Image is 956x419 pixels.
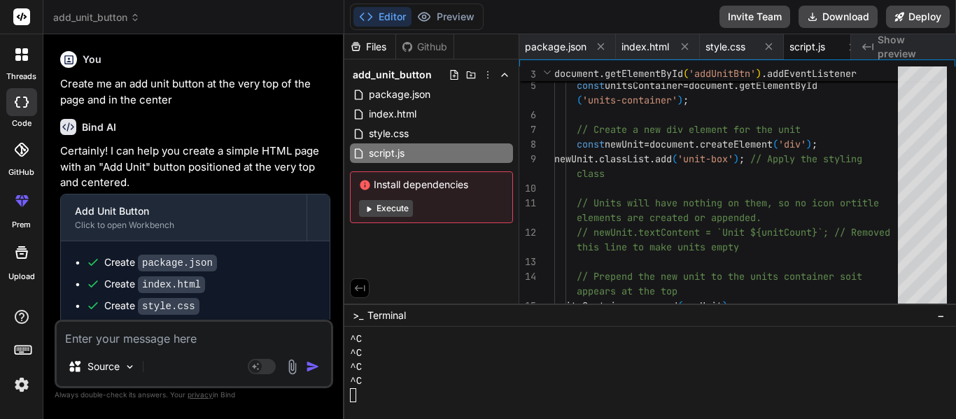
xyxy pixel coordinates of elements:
[577,226,857,239] span: // newUnit.textContent = `Unit ${unitCount}`; // R
[359,200,413,217] button: Execute
[750,152,862,165] span: // Apply the styling
[633,299,638,312] span: .
[519,196,536,211] div: 11
[621,40,669,54] span: index.html
[12,118,31,129] label: code
[367,145,406,162] span: script.js
[934,304,948,327] button: −
[83,52,101,66] h6: You
[53,10,140,24] span: add_unit_button
[12,219,31,231] label: prem
[683,299,722,312] span: newUnit
[806,138,812,150] span: )
[672,152,677,165] span: (
[677,152,733,165] span: 'unit-box'
[577,211,761,224] span: elements are created or appended.
[733,152,739,165] span: )
[104,299,199,313] div: Create
[677,299,683,312] span: (
[350,346,362,360] span: ^C
[655,152,672,165] span: add
[519,269,536,284] div: 14
[644,138,649,150] span: =
[367,86,432,103] span: package.json
[75,204,293,218] div: Add Unit Button
[582,94,677,106] span: 'units-container'
[61,194,307,241] button: Add Unit ButtonClick to open Workbench
[799,6,878,28] button: Download
[188,390,213,399] span: privacy
[577,123,801,136] span: // Create a new div element for the unit
[577,285,677,297] span: appears at the top
[138,298,199,315] code: style.css
[306,360,320,374] img: icon
[733,79,739,92] span: .
[367,308,406,322] span: Terminal
[412,7,480,27] button: Preview
[104,255,217,270] div: Create
[728,299,733,312] span: ;
[851,270,862,283] span: it
[55,388,333,402] p: Always double-check its answers. Your in Bind
[350,374,362,388] span: ^C
[350,360,362,374] span: ^C
[519,181,536,196] div: 10
[857,226,890,239] span: emoved
[599,152,649,165] span: classList
[60,76,330,108] p: Create me an add unit button at the very top of the page and in the center
[519,299,536,313] div: 15
[519,67,536,82] span: 3
[60,143,330,191] p: Certainly! I can help you create a simple HTML page with an "Add Unit" button positioned at the v...
[519,152,536,166] div: 9
[677,94,683,106] span: )
[767,67,857,80] span: addEventListener
[8,166,34,178] label: GitHub
[739,79,817,92] span: getElementById
[649,138,694,150] span: document
[344,40,395,54] div: Files
[519,122,536,137] div: 7
[937,308,945,322] span: −
[367,106,418,122] span: index.html
[789,40,825,54] span: script.js
[519,255,536,269] div: 13
[577,241,739,253] span: this line to make units empty
[689,79,733,92] span: document
[577,270,851,283] span: // Prepend the new unit to the units container so
[87,360,120,374] p: Source
[683,94,689,106] span: ;
[761,67,767,80] span: .
[367,125,410,142] span: style.css
[638,299,677,312] span: prepend
[138,276,205,293] code: index.html
[778,138,806,150] span: 'div'
[577,197,851,209] span: // Units will have nothing on them, so no icon or
[605,138,644,150] span: newUnit
[577,94,582,106] span: (
[689,67,756,80] span: 'addUnitBtn'
[359,178,504,192] span: Install dependencies
[82,120,116,134] h6: Bind AI
[124,361,136,373] img: Pick Models
[683,67,689,80] span: (
[577,79,605,92] span: const
[353,308,363,322] span: >_
[722,299,728,312] span: )
[8,271,35,283] label: Upload
[577,138,605,150] span: const
[554,299,633,312] span: unitsContainer
[683,79,689,92] span: =
[577,167,605,180] span: class
[519,78,536,93] div: 5
[773,138,778,150] span: (
[353,68,432,82] span: add_unit_button
[756,67,761,80] span: )
[138,255,217,271] code: package.json
[605,67,683,80] span: getElementById
[284,359,300,375] img: attachment
[812,138,817,150] span: ;
[739,152,745,165] span: ;
[599,67,605,80] span: .
[396,40,454,54] div: Github
[554,67,599,80] span: document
